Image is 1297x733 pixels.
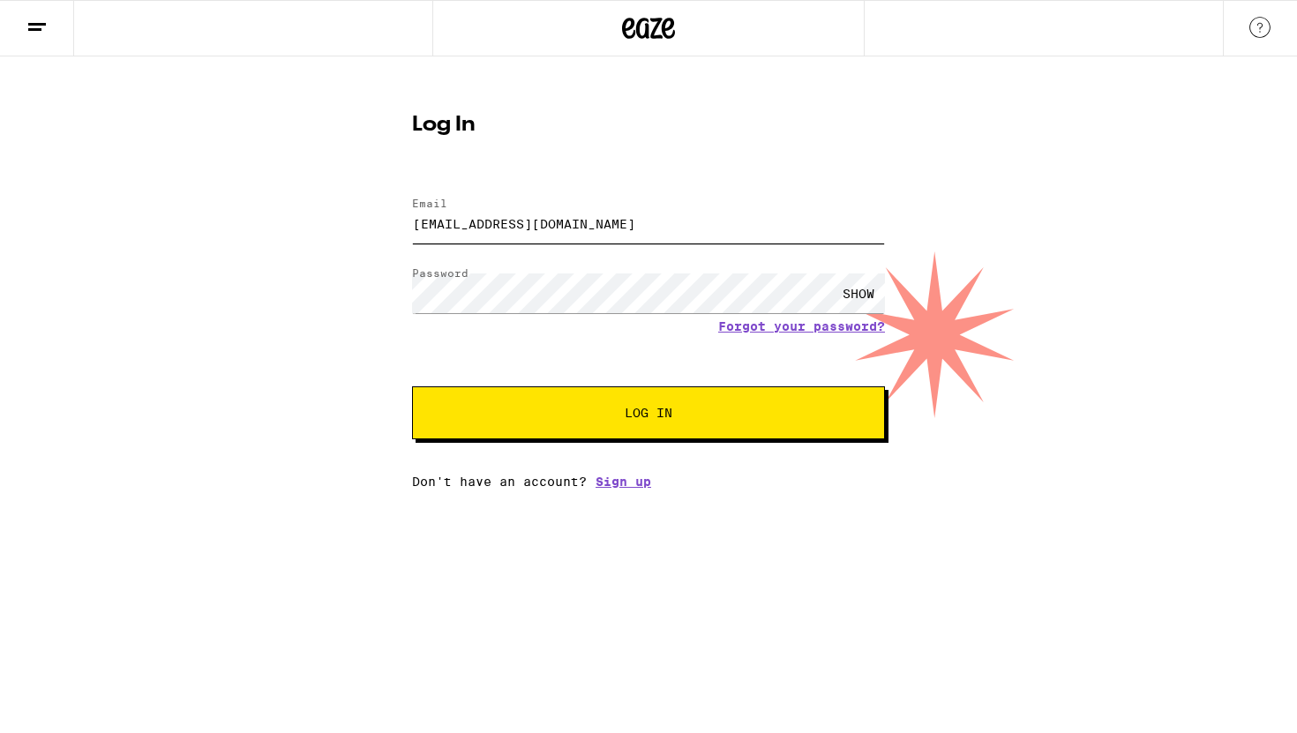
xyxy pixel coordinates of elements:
input: Email [412,204,885,243]
h1: Log In [412,115,885,136]
button: Log In [412,386,885,439]
span: Hi. Need any help? [11,12,127,26]
div: Don't have an account? [412,475,885,489]
a: Forgot your password? [718,319,885,333]
label: Password [412,267,469,279]
span: Log In [625,407,672,419]
div: SHOW [832,273,885,313]
label: Email [412,198,447,209]
a: Sign up [596,475,651,489]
